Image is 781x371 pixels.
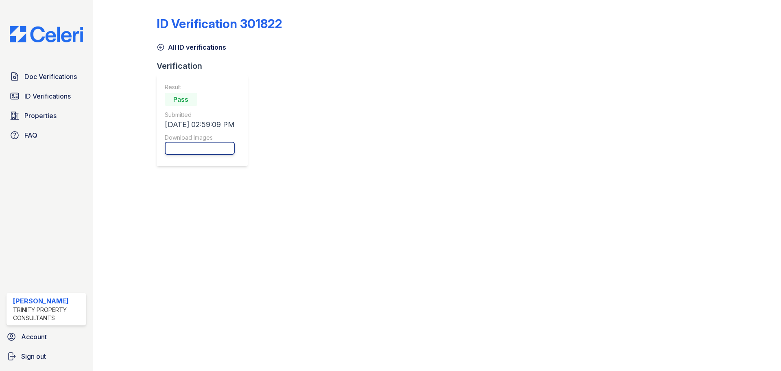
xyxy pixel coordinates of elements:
a: Properties [7,108,86,124]
span: Sign out [21,351,46,361]
div: [DATE] 02:59:09 PM [165,119,235,130]
div: Download Images [165,134,235,142]
div: ID Verification 301822 [157,16,282,31]
span: Properties [24,111,57,121]
a: Account [3,329,89,345]
a: Doc Verifications [7,68,86,85]
div: Trinity Property Consultants [13,306,83,322]
div: [PERSON_NAME] [13,296,83,306]
img: CE_Logo_Blue-a8612792a0a2168367f1c8372b55b34899dd931a85d93a1a3d3e32e68fde9ad4.png [3,26,89,42]
div: Pass [165,93,197,106]
div: Submitted [165,111,235,119]
div: Result [165,83,235,91]
span: Account [21,332,47,342]
span: ID Verifications [24,91,71,101]
a: FAQ [7,127,86,143]
div: Verification [157,60,254,72]
a: Sign out [3,348,89,364]
a: All ID verifications [157,42,226,52]
span: FAQ [24,130,37,140]
a: ID Verifications [7,88,86,104]
span: Doc Verifications [24,72,77,81]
